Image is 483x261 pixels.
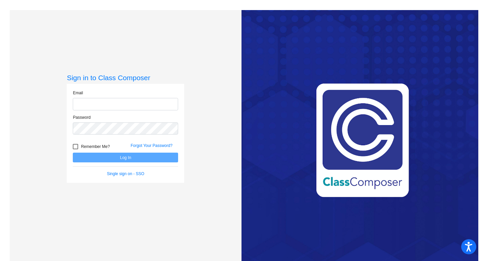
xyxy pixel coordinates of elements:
button: Log In [73,153,178,162]
label: Email [73,90,83,96]
h3: Sign in to Class Composer [67,73,184,82]
a: Single sign on - SSO [107,171,144,176]
a: Forgot Your Password? [130,143,172,148]
label: Password [73,114,91,120]
span: Remember Me? [81,143,110,151]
